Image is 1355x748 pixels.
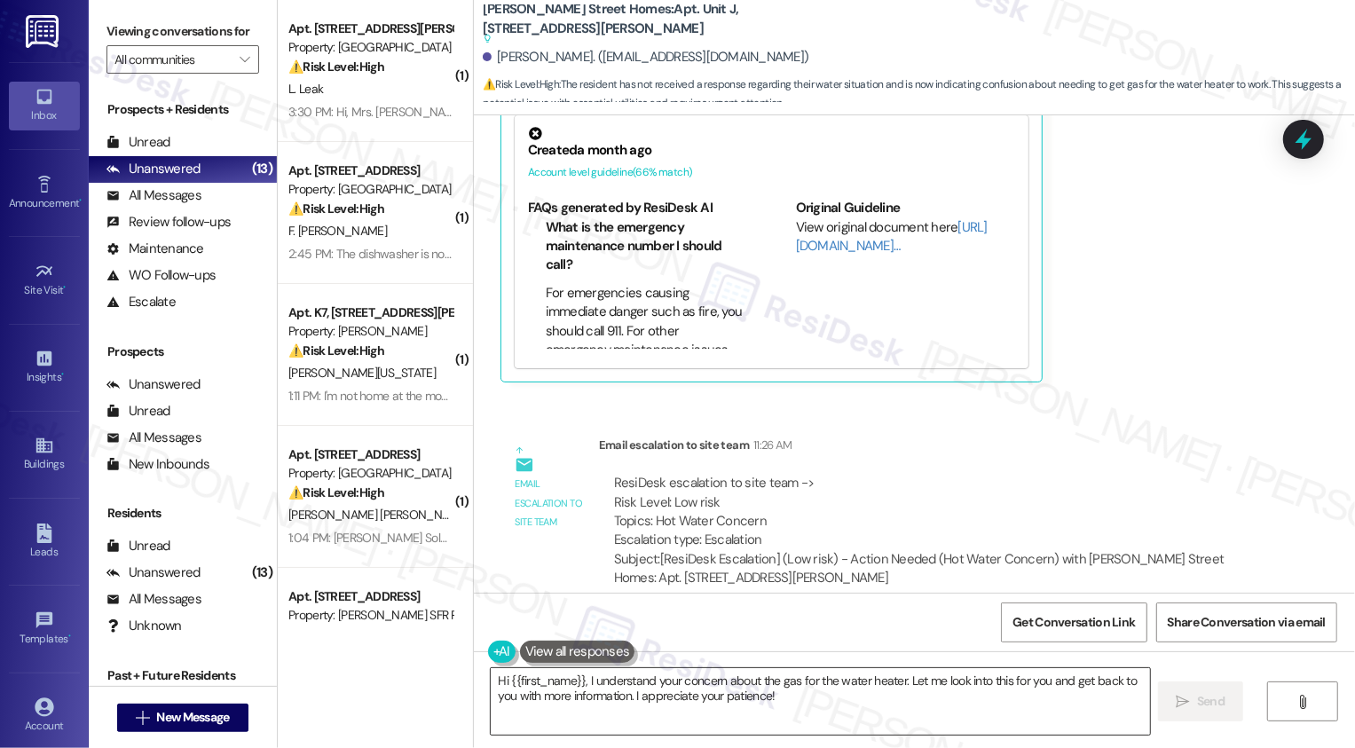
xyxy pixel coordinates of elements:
[546,218,747,275] li: What is the emergency maintenance number I should call?
[483,75,1355,114] span: : The resident has not received a response regarding their water situation and is now indicating ...
[483,77,559,91] strong: ⚠️ Risk Level: High
[106,293,176,311] div: Escalate
[528,163,1015,182] div: Account level guideline ( 66 % match)
[288,201,384,217] strong: ⚠️ Risk Level: High
[288,223,387,239] span: F. [PERSON_NAME]
[64,281,67,294] span: •
[528,199,713,217] b: FAQs generated by ResiDesk AI
[156,708,229,727] span: New Message
[89,100,277,119] div: Prospects + Residents
[491,668,1150,735] textarea: Hi {{first_name}}, I understand your concern about the gas for the water heater. Let me look into...
[288,343,384,358] strong: ⚠️ Risk Level: High
[106,590,201,609] div: All Messages
[288,606,453,625] div: Property: [PERSON_NAME] SFR Portfolio
[9,518,80,566] a: Leads
[1012,613,1135,632] span: Get Conversation Link
[288,365,436,381] span: [PERSON_NAME][US_STATE]
[796,218,988,255] a: [URL][DOMAIN_NAME]…
[1158,681,1244,721] button: Send
[614,550,1252,588] div: Subject: [ResiDesk Escalation] (Low risk) - Action Needed (Hot Water Concern) with [PERSON_NAME] ...
[1197,692,1225,711] span: Send
[248,155,277,183] div: (13)
[614,474,1252,550] div: ResiDesk escalation to site team -> Risk Level: Low risk Topics: Hot Water Concern Escalation typ...
[106,186,201,205] div: All Messages
[9,82,80,130] a: Inbox
[288,59,384,75] strong: ⚠️ Risk Level: High
[9,343,80,391] a: Insights •
[796,218,1015,256] div: View original document here
[106,18,259,45] label: Viewing conversations for
[1296,695,1310,709] i: 
[26,15,62,48] img: ResiDesk Logo
[106,133,170,152] div: Unread
[79,194,82,207] span: •
[288,530,1135,546] div: 1:04 PM: [PERSON_NAME] Solo se ha completado 2 de los 3 problemas que se solicita, el sink contin...
[106,266,216,285] div: WO Follow-ups
[9,605,80,653] a: Templates •
[106,160,201,178] div: Unanswered
[9,256,80,304] a: Site Visit •
[288,445,453,464] div: Apt. [STREET_ADDRESS]
[288,161,453,180] div: Apt. [STREET_ADDRESS]
[9,430,80,478] a: Buildings
[248,559,277,587] div: (13)
[1168,613,1326,632] span: Share Conversation via email
[1001,602,1146,642] button: Get Conversation Link
[114,45,231,74] input: All communities
[61,368,64,381] span: •
[1177,695,1190,709] i: 
[288,507,469,523] span: [PERSON_NAME] [PERSON_NAME]
[288,464,453,483] div: Property: [GEOGRAPHIC_DATA]
[68,630,71,642] span: •
[515,475,584,531] div: Email escalation to site team
[136,711,149,725] i: 
[546,284,747,417] li: For emergencies causing immediate danger such as fire, you should call 911. For other emergency m...
[117,704,248,732] button: New Message
[106,375,201,394] div: Unanswered
[749,436,792,454] div: 11:26 AM
[106,240,204,258] div: Maintenance
[106,455,209,474] div: New Inbounds
[106,402,170,421] div: Unread
[9,692,80,740] a: Account
[288,20,453,38] div: Apt. [STREET_ADDRESS][PERSON_NAME]
[288,388,1351,404] div: 1:11 PM: I'm not home at the moment but I will wen I get off its coming up at the ends and the wa...
[288,484,384,500] strong: ⚠️ Risk Level: High
[106,213,231,232] div: Review follow-ups
[106,563,201,582] div: Unanswered
[106,617,182,635] div: Unknown
[1156,602,1337,642] button: Share Conversation via email
[796,199,901,217] b: Original Guideline
[483,48,809,67] div: [PERSON_NAME]. ([EMAIL_ADDRESS][DOMAIN_NAME])
[89,666,277,685] div: Past + Future Residents
[106,537,170,555] div: Unread
[528,141,1015,160] div: Created a month ago
[240,52,249,67] i: 
[89,504,277,523] div: Residents
[288,322,453,341] div: Property: [PERSON_NAME]
[288,38,453,57] div: Property: [GEOGRAPHIC_DATA]
[288,81,323,97] span: L. Leak
[288,180,453,199] div: Property: [GEOGRAPHIC_DATA]
[106,429,201,447] div: All Messages
[89,343,277,361] div: Prospects
[288,587,453,606] div: Apt. [STREET_ADDRESS]
[288,303,453,322] div: Apt. K7, [STREET_ADDRESS][PERSON_NAME]
[599,436,1267,461] div: Email escalation to site team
